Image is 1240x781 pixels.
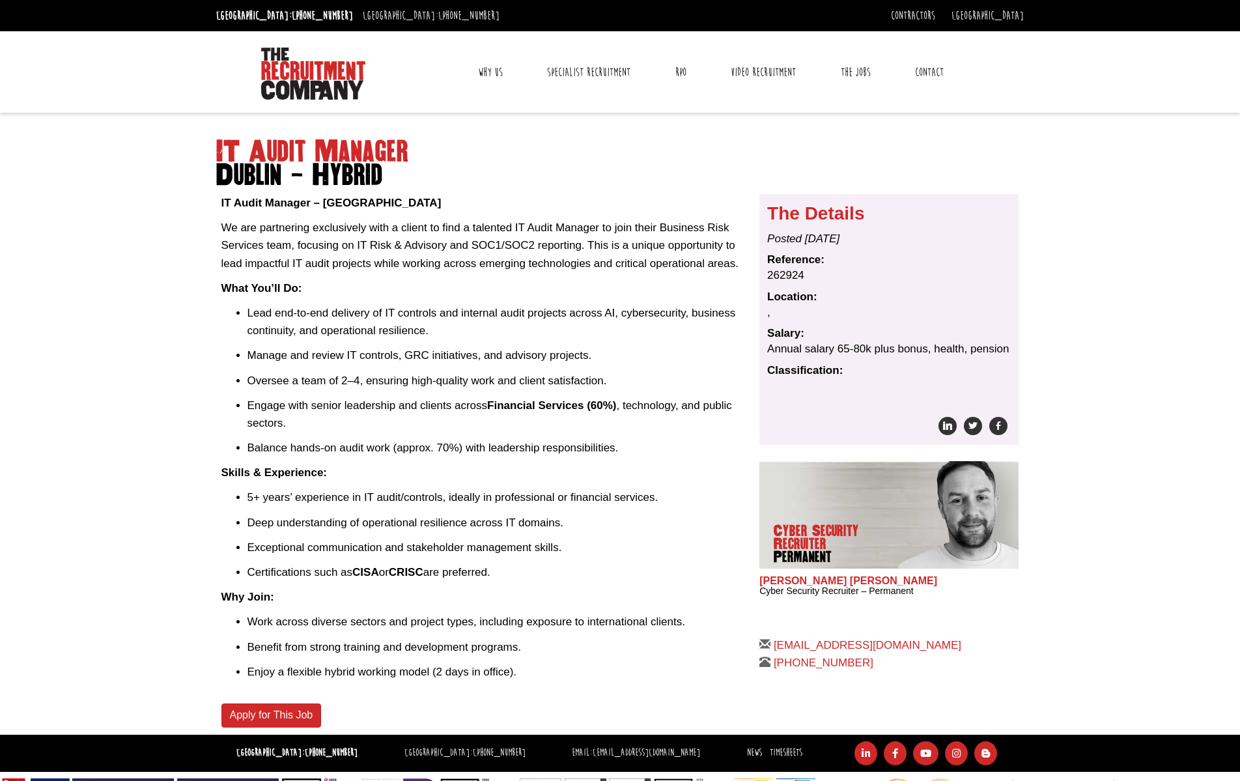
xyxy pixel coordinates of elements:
p: Benefit from strong training and development programs. [247,638,750,656]
h3: The Details [767,204,1011,224]
a: [PHONE_NUMBER] [292,8,353,23]
img: The Recruitment Company [261,48,365,100]
i: Posted [DATE] [767,233,839,245]
strong: Why Join: [221,591,274,603]
p: Deep understanding of operational resilience across IT domains. [247,514,750,532]
p: Enjoy a flexible hybrid working model (2 days in office). [247,663,750,681]
strong: Financial Services (60%) [487,399,616,412]
strong: IT Audit Manager – [GEOGRAPHIC_DATA] [221,197,442,209]
a: [PHONE_NUMBER] [774,657,873,669]
p: Certifications such as or are preferred. [247,563,750,581]
p: Work across diverse sectors and project types, including exposure to international clients. [247,613,750,631]
li: [GEOGRAPHIC_DATA]: [213,5,356,26]
a: [PHONE_NUMBER] [305,746,358,759]
a: [PHONE_NUMBER] [438,8,500,23]
li: [GEOGRAPHIC_DATA]: [401,744,529,763]
p: Engage with senior leadership and clients across , technology, and public sectors. [247,397,750,432]
li: [GEOGRAPHIC_DATA]: [359,5,503,26]
p: We are partnering exclusively with a client to find a talented IT Audit Manager to join their Bus... [221,219,750,272]
a: Video Recruitment [721,56,806,89]
a: Contractors [891,8,935,23]
h3: Cyber Security Recruiter – Permanent [759,586,1019,596]
a: The Jobs [831,56,881,89]
a: Contact [905,56,953,89]
strong: [GEOGRAPHIC_DATA]: [236,746,358,759]
a: RPO [666,56,696,89]
span: Permanent [774,550,874,563]
a: [GEOGRAPHIC_DATA] [951,8,1024,23]
strong: What You’ll Do: [221,282,302,294]
a: [EMAIL_ADDRESS][DOMAIN_NAME] [593,746,700,759]
a: News [747,746,762,759]
a: Specialist Recruitment [537,56,640,89]
dd: , [767,305,1011,320]
a: Apply for This Job [221,703,322,728]
dd: Annual salary 65-80k plus bonus, health, pension [767,341,1011,357]
dt: Reference: [767,252,1011,268]
a: Why Us [468,56,513,89]
p: Lead end-to-end delivery of IT controls and internal audit projects across AI, cybersecurity, bus... [247,304,750,339]
strong: Skills & Experience: [221,466,328,479]
strong: CISA [352,566,379,578]
p: 5+ years’ experience in IT audit/controls, ideally in professional or financial services. [247,489,750,506]
a: [PHONE_NUMBER] [473,746,526,759]
p: Exceptional communication and stakeholder management skills. [247,539,750,556]
strong: CRISC [389,566,423,578]
dd: 262924 [767,268,1011,283]
dt: Salary: [767,326,1011,341]
span: Dublin - Hybrid [216,163,1024,187]
p: Manage and review IT controls, GRC initiatives, and advisory projects. [247,347,750,364]
h1: IT Audit Manager [216,140,1024,187]
a: [EMAIL_ADDRESS][DOMAIN_NAME] [774,639,961,651]
dt: Classification: [767,363,1011,378]
li: Email: [569,744,703,763]
p: Cyber Security Recruiter [774,524,874,563]
h2: [PERSON_NAME] [PERSON_NAME] [759,575,1019,587]
dt: Location: [767,289,1011,305]
p: Oversee a team of 2–4, ensuring high-quality work and client satisfaction. [247,372,750,390]
img: John James Baird does Cyber Security Recruiter Permanent [894,461,1019,569]
a: Timesheets [770,746,802,759]
p: Balance hands-on audit work (approx. 70%) with leadership responsibilities. [247,439,750,457]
